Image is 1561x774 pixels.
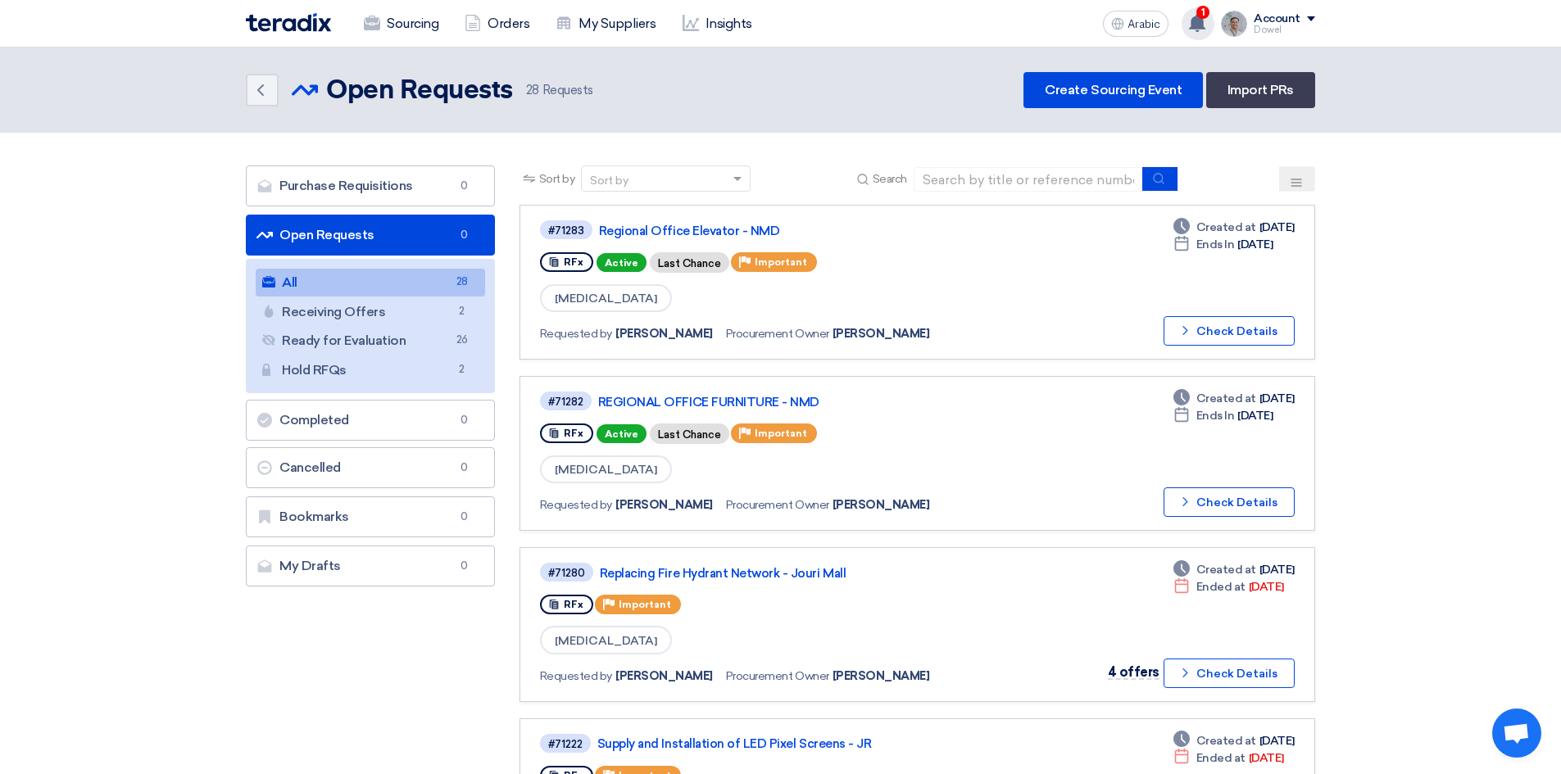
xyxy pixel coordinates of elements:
a: Bookmarks0 [246,496,495,537]
font: Ended at [1196,751,1246,765]
a: Supply and Installation of LED Pixel Screens - JR [597,736,1007,751]
input: Search by title or reference number [914,167,1143,192]
button: Check Details [1164,316,1295,346]
font: Orders [488,16,529,31]
font: Completed [279,412,349,428]
font: 0 [461,229,468,241]
font: Ready for Evaluation [282,333,406,348]
img: IMG_1753965247717.jpg [1221,11,1247,37]
font: Open Requests [326,78,513,104]
font: 0 [461,461,468,473]
font: Important [619,599,671,610]
font: [DATE] [1259,392,1295,405]
font: Requested by [540,327,612,341]
font: RFx [564,599,583,610]
a: Insights [669,6,765,42]
font: 26 [456,333,468,346]
font: 0 [461,559,468,572]
img: Teradix logo [246,13,331,32]
button: Arabic [1103,11,1168,37]
font: [MEDICAL_DATA] [555,634,657,648]
a: Cancelled0 [246,447,495,488]
a: REGIONAL OFFICE FURNITURE - NMD [598,395,1008,410]
font: Sort by [539,172,575,186]
font: 2 [459,363,465,375]
font: [MEDICAL_DATA] [555,292,657,306]
font: Sort by [590,174,628,188]
font: RFx [564,428,583,439]
font: RFx [564,256,583,268]
a: My Drafts0 [246,545,495,586]
font: Purchase Requisitions [279,178,413,193]
font: #71283 [548,224,584,237]
font: Search [873,172,907,186]
a: Purchase Requisitions0 [246,165,495,206]
a: My Suppliers [542,6,669,42]
font: Procurement Owner [726,327,829,341]
font: Hold RFQs [282,362,347,378]
font: 0 [461,414,468,426]
font: [PERSON_NAME] [833,669,930,683]
font: 1 [1201,7,1205,18]
font: Check Details [1196,324,1277,338]
font: #71280 [548,567,585,579]
font: [DATE] [1259,563,1295,577]
font: Ends In [1196,238,1235,251]
font: Procurement Owner [726,669,829,683]
font: Active [605,428,638,440]
a: Replacing Fire Hydrant Network - Jouri Mall [600,566,1010,581]
font: #71222 [548,738,583,750]
font: REGIONAL OFFICE FURNITURE - NMD [598,395,819,410]
font: 28 [456,275,468,287]
font: Requested by [540,498,612,512]
font: Sourcing [387,16,438,31]
font: Account [1254,11,1300,25]
font: 4 offers [1108,664,1159,680]
font: Cancelled [279,459,341,475]
font: #71282 [548,396,583,408]
font: Last Chance [658,257,721,269]
font: Replacing Fire Hydrant Network - Jouri Mall [600,566,846,581]
font: Bookmarks [279,509,349,524]
font: Created at [1196,220,1256,234]
font: 28 [526,83,539,97]
font: My Drafts [279,558,341,573]
font: Requests [542,83,593,97]
font: Ends In [1196,409,1235,423]
font: Important [755,428,807,439]
font: [DATE] [1249,580,1284,594]
font: Created at [1196,392,1256,405]
font: Insights [706,16,752,31]
font: [DATE] [1237,409,1273,423]
a: Open Requests0 [246,215,495,256]
font: Important [755,256,807,268]
a: Import PRs [1206,72,1315,108]
a: Regional Office Elevator - NMD [599,224,1009,238]
font: Open Requests [279,227,374,242]
font: All [282,274,297,290]
font: [PERSON_NAME] [833,327,930,341]
font: Ended at [1196,580,1246,594]
font: Active [605,257,638,269]
font: Supply and Installation of LED Pixel Screens - JR [597,736,871,751]
font: [DATE] [1259,734,1295,748]
font: Create Sourcing Event [1045,82,1182,97]
font: [PERSON_NAME] [615,327,713,341]
font: [PERSON_NAME] [833,498,930,512]
a: Orders [452,6,542,42]
font: Created at [1196,563,1256,577]
font: Dowel [1254,25,1282,35]
font: Import PRs [1227,82,1294,97]
font: Regional Office Elevator - NMD [599,224,780,238]
font: 0 [461,179,468,192]
font: [MEDICAL_DATA] [555,463,657,477]
font: Last Chance [658,428,721,441]
font: Created at [1196,734,1256,748]
button: Check Details [1164,659,1295,688]
font: Check Details [1196,496,1277,509]
a: Sourcing [351,6,452,42]
font: 0 [461,510,468,523]
font: Receiving Offers [282,304,385,319]
button: Check Details [1164,487,1295,517]
font: 2 [459,305,465,317]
